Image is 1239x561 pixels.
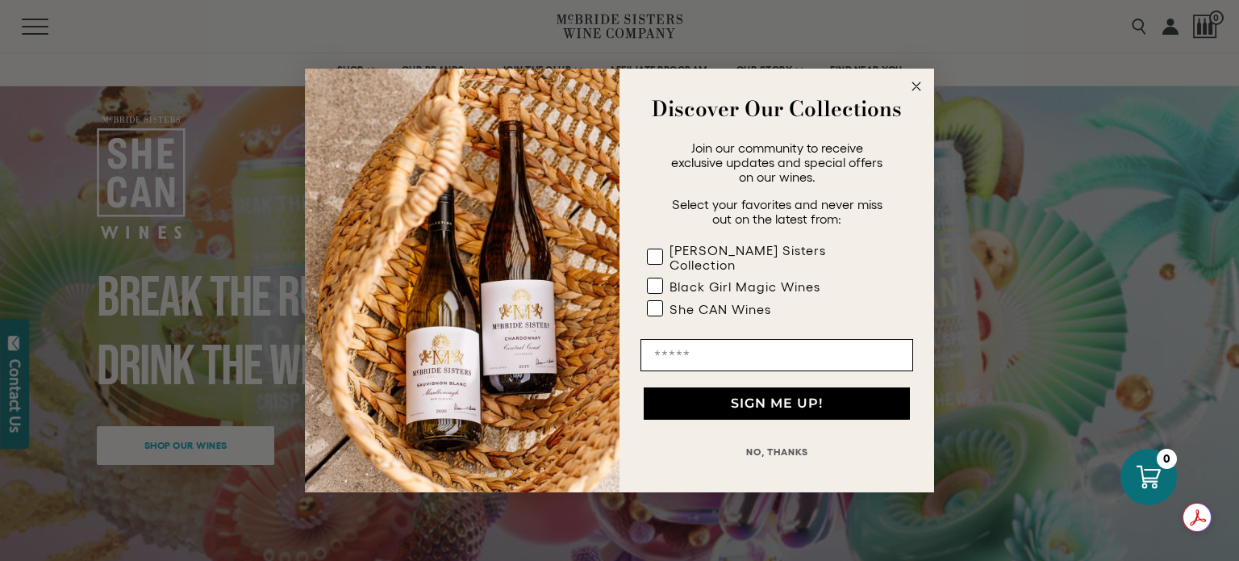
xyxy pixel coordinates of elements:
span: Select your favorites and never miss out on the latest from: [672,197,882,226]
input: Email [640,339,913,371]
img: 42653730-7e35-4af7-a99d-12bf478283cf.jpeg [305,69,619,492]
strong: Discover Our Collections [652,93,902,124]
span: Join our community to receive exclusive updates and special offers on our wines. [671,140,882,184]
button: SIGN ME UP! [644,387,910,420]
div: [PERSON_NAME] Sisters Collection [670,243,881,272]
button: Close dialog [907,77,926,96]
button: NO, THANKS [640,436,913,468]
div: Black Girl Magic Wines [670,279,820,294]
div: 0 [1157,449,1177,469]
div: She CAN Wines [670,302,771,316]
